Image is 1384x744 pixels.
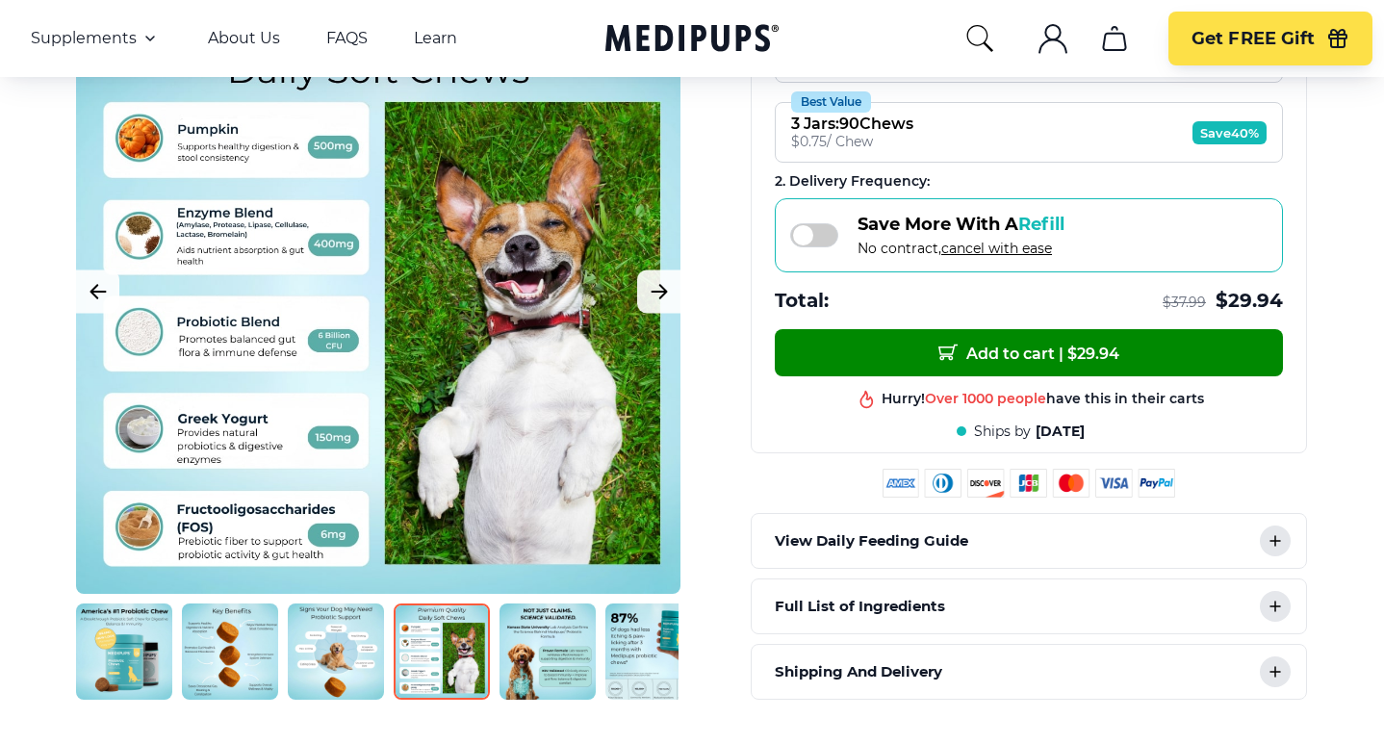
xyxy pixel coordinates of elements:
[791,115,913,133] div: 3 Jars : 90 Chews
[637,269,680,313] button: Next Image
[288,603,384,700] img: Probiotic Dog Chews | Natural Dog Supplements
[941,240,1052,257] span: cancel with ease
[883,469,1175,498] img: payment methods
[1091,15,1138,62] button: cart
[775,595,945,618] p: Full List of Ingredients
[208,29,280,48] a: About Us
[76,603,172,700] img: Probiotic Dog Chews | Natural Dog Supplements
[775,288,829,314] span: Total:
[775,329,1283,376] button: Add to cart | $29.94
[964,23,995,54] button: search
[1036,423,1085,441] span: [DATE]
[1216,288,1283,314] span: $ 29.94
[1192,121,1267,144] span: Save 40%
[182,603,278,700] img: Probiotic Dog Chews | Natural Dog Supplements
[31,27,162,50] button: Supplements
[775,660,942,683] p: Shipping And Delivery
[414,29,457,48] a: Learn
[1192,28,1315,50] span: Get FREE Gift
[605,20,779,60] a: Medipups
[791,91,871,113] div: Best Value
[1018,214,1064,235] span: Refill
[605,603,702,700] img: Probiotic Dog Chews | Natural Dog Supplements
[858,240,1064,257] span: No contract,
[775,529,968,552] p: View Daily Feeding Guide
[974,423,1031,441] span: Ships by
[775,102,1283,163] button: Best Value3 Jars:90Chews$0.75/ ChewSave40%
[500,603,596,700] img: Probiotic Dog Chews | Natural Dog Supplements
[394,603,490,700] img: Probiotic Dog Chews | Natural Dog Supplements
[791,133,913,150] div: $ 0.75 / Chew
[76,269,119,313] button: Previous Image
[858,214,1064,235] span: Save More With A
[1168,12,1372,65] button: Get FREE Gift
[1163,294,1206,312] span: $ 37.99
[775,172,930,190] span: 2 . Delivery Frequency:
[326,29,368,48] a: FAQS
[31,29,137,48] span: Supplements
[925,388,1046,405] span: Over 1000 people
[938,343,1119,363] span: Add to cart | $ 29.94
[882,388,1204,406] div: Hurry! have this in their carts
[1030,15,1076,62] button: account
